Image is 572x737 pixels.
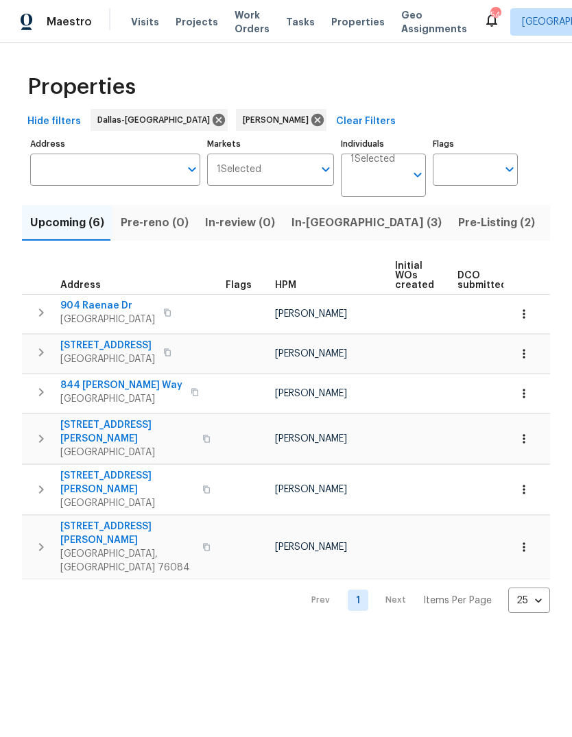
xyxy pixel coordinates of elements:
[121,213,189,232] span: Pre-reno (0)
[60,352,155,366] span: [GEOGRAPHIC_DATA]
[336,113,396,130] span: Clear Filters
[131,15,159,29] span: Visits
[350,154,395,165] span: 1 Selected
[408,165,427,184] button: Open
[60,339,155,352] span: [STREET_ADDRESS]
[298,588,550,613] nav: Pagination Navigation
[433,140,518,148] label: Flags
[97,113,215,127] span: Dallas-[GEOGRAPHIC_DATA]
[275,434,347,444] span: [PERSON_NAME]
[341,140,426,148] label: Individuals
[508,583,550,618] div: 25
[275,309,347,319] span: [PERSON_NAME]
[47,15,92,29] span: Maestro
[60,378,182,392] span: 844 [PERSON_NAME] Way
[27,113,81,130] span: Hide filters
[401,8,467,36] span: Geo Assignments
[275,349,347,359] span: [PERSON_NAME]
[217,164,261,176] span: 1 Selected
[27,80,136,94] span: Properties
[458,213,535,232] span: Pre-Listing (2)
[22,109,86,134] button: Hide filters
[275,280,296,290] span: HPM
[275,389,347,398] span: [PERSON_NAME]
[490,8,500,22] div: 54
[291,213,442,232] span: In-[GEOGRAPHIC_DATA] (3)
[331,109,401,134] button: Clear Filters
[91,109,228,131] div: Dallas-[GEOGRAPHIC_DATA]
[275,485,347,494] span: [PERSON_NAME]
[30,213,104,232] span: Upcoming (6)
[226,280,252,290] span: Flags
[235,8,270,36] span: Work Orders
[348,590,368,611] a: Goto page 1
[60,446,194,459] span: [GEOGRAPHIC_DATA]
[275,542,347,552] span: [PERSON_NAME]
[60,547,194,575] span: [GEOGRAPHIC_DATA], [GEOGRAPHIC_DATA] 76084
[316,160,335,179] button: Open
[60,313,155,326] span: [GEOGRAPHIC_DATA]
[236,109,326,131] div: [PERSON_NAME]
[60,496,194,510] span: [GEOGRAPHIC_DATA]
[60,392,182,406] span: [GEOGRAPHIC_DATA]
[243,113,314,127] span: [PERSON_NAME]
[205,213,275,232] span: In-review (0)
[331,15,385,29] span: Properties
[500,160,519,179] button: Open
[60,280,101,290] span: Address
[182,160,202,179] button: Open
[176,15,218,29] span: Projects
[457,271,507,290] span: DCO submitted
[60,520,194,547] span: [STREET_ADDRESS][PERSON_NAME]
[60,469,194,496] span: [STREET_ADDRESS][PERSON_NAME]
[30,140,200,148] label: Address
[286,17,315,27] span: Tasks
[60,418,194,446] span: [STREET_ADDRESS][PERSON_NAME]
[395,261,434,290] span: Initial WOs created
[60,299,155,313] span: 904 Raenae Dr
[207,140,335,148] label: Markets
[423,594,492,607] p: Items Per Page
